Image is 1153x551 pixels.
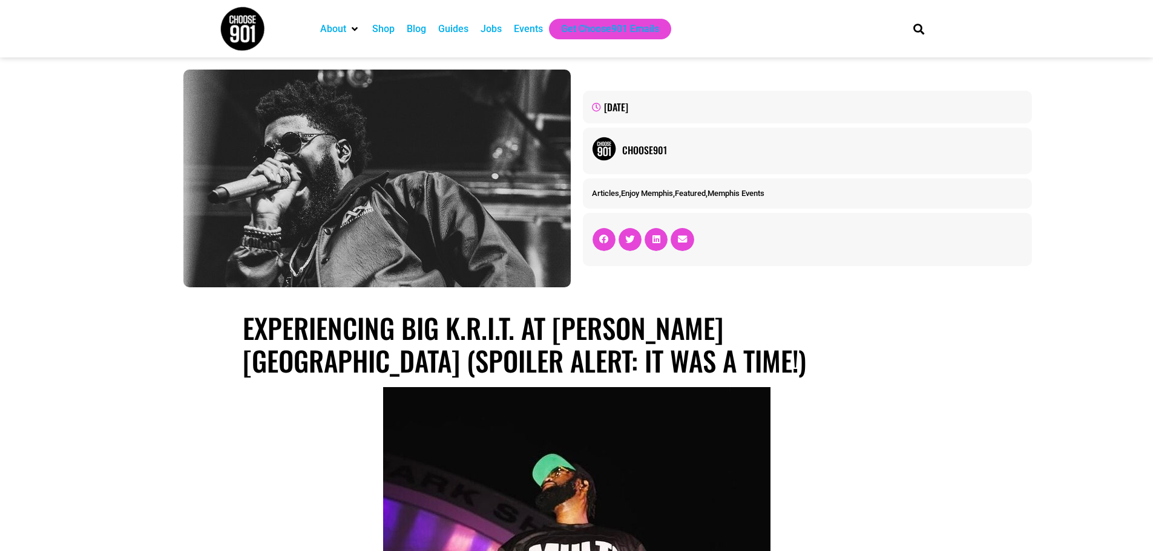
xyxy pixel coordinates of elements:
a: Blog [407,22,426,36]
div: Share on twitter [619,228,642,251]
div: Share on linkedin [645,228,668,251]
nav: Main nav [314,19,893,39]
a: Events [514,22,543,36]
div: Search [908,19,928,39]
div: About [314,19,366,39]
a: About [320,22,346,36]
a: Guides [438,22,468,36]
img: Picture of Choose901 [592,137,616,161]
div: Share on facebook [593,228,616,251]
time: [DATE] [604,100,628,114]
a: Articles [592,189,619,198]
a: Memphis Events [708,189,764,198]
a: Jobs [481,22,502,36]
a: Featured [675,189,706,198]
div: Share on email [671,228,694,251]
a: Shop [372,22,395,36]
a: Choose901 [622,143,1023,157]
h1: Experiencing Big K.R.I.T. at [PERSON_NAME][GEOGRAPHIC_DATA] (Spoiler Alert: It was a time!) [243,311,910,377]
a: Enjoy Memphis [621,189,673,198]
span: , , , [592,189,764,198]
a: Get Choose901 Emails [561,22,659,36]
